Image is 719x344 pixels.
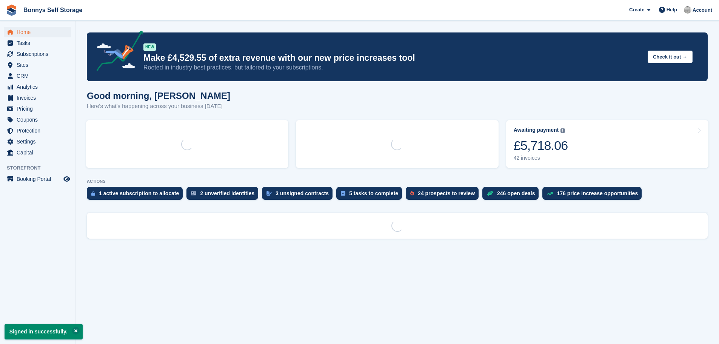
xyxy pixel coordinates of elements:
[262,187,336,204] a: 3 unsigned contracts
[200,190,254,196] div: 2 unverified identities
[143,63,642,72] p: Rooted in industry best practices, but tailored to your subscriptions.
[410,191,414,196] img: prospect-51fa495bee0391a8d652442698ab0144808aea92771e9ea1ae160a38d050c398.svg
[4,71,71,81] a: menu
[17,174,62,184] span: Booking Portal
[91,191,95,196] img: active_subscription_to_allocate_icon-d502201f5373d7db506a760aba3b589e785aa758c864c3986d89f69b8ff3...
[90,31,143,74] img: price-adjustments-announcement-icon-8257ccfd72463d97f412b2fc003d46551f7dbcb40ab6d574587a9cd5c0d94...
[542,187,645,204] a: 176 price increase opportunities
[514,155,568,161] div: 42 invoices
[6,5,17,16] img: stora-icon-8386f47178a22dfd0bd8f6a31ec36ba5ce8667c1dd55bd0f319d3a0aa187defe.svg
[4,136,71,147] a: menu
[4,60,71,70] a: menu
[276,190,329,196] div: 3 unsigned contracts
[482,187,542,204] a: 246 open deals
[17,93,62,103] span: Invoices
[17,125,62,136] span: Protection
[406,187,482,204] a: 24 prospects to review
[4,114,71,125] a: menu
[87,91,230,101] h1: Good morning, [PERSON_NAME]
[17,49,62,59] span: Subscriptions
[17,136,62,147] span: Settings
[5,324,83,339] p: Signed in successfully.
[143,43,156,51] div: NEW
[629,6,644,14] span: Create
[4,174,71,184] a: menu
[17,82,62,92] span: Analytics
[667,6,677,14] span: Help
[693,6,712,14] span: Account
[514,127,559,133] div: Awaiting payment
[4,27,71,37] a: menu
[62,174,71,184] a: Preview store
[17,147,62,158] span: Capital
[487,191,493,196] img: deal-1b604bf984904fb50ccaf53a9ad4b4a5d6e5aea283cecdc64d6e3604feb123c2.svg
[87,102,230,111] p: Here's what's happening across your business [DATE]
[341,191,345,196] img: task-75834270c22a3079a89374b754ae025e5fb1db73e45f91037f5363f120a921f8.svg
[497,190,535,196] div: 246 open deals
[17,114,62,125] span: Coupons
[684,6,691,14] img: James Bonny
[17,71,62,81] span: CRM
[7,164,75,172] span: Storefront
[4,125,71,136] a: menu
[4,103,71,114] a: menu
[547,192,553,195] img: price_increase_opportunities-93ffe204e8149a01c8c9dc8f82e8f89637d9d84a8eef4429ea346261dce0b2c0.svg
[186,187,262,204] a: 2 unverified identities
[4,93,71,103] a: menu
[17,103,62,114] span: Pricing
[17,27,62,37] span: Home
[17,60,62,70] span: Sites
[143,52,642,63] p: Make £4,529.55 of extra revenue with our new price increases tool
[4,82,71,92] a: menu
[336,187,406,204] a: 5 tasks to complete
[557,190,638,196] div: 176 price increase opportunities
[349,190,398,196] div: 5 tasks to complete
[99,190,179,196] div: 1 active subscription to allocate
[4,147,71,158] a: menu
[560,128,565,133] img: icon-info-grey-7440780725fd019a000dd9b08b2336e03edf1995a4989e88bcd33f0948082b44.svg
[648,51,693,63] button: Check it out →
[87,187,186,204] a: 1 active subscription to allocate
[506,120,708,168] a: Awaiting payment £5,718.06 42 invoices
[418,190,475,196] div: 24 prospects to review
[17,38,62,48] span: Tasks
[266,191,272,196] img: contract_signature_icon-13c848040528278c33f63329250d36e43548de30e8caae1d1a13099fd9432cc5.svg
[4,38,71,48] a: menu
[191,191,196,196] img: verify_identity-adf6edd0f0f0b5bbfe63781bf79b02c33cf7c696d77639b501bdc392416b5a36.svg
[20,4,85,16] a: Bonnys Self Storage
[87,179,708,184] p: ACTIONS
[4,49,71,59] a: menu
[514,138,568,153] div: £5,718.06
